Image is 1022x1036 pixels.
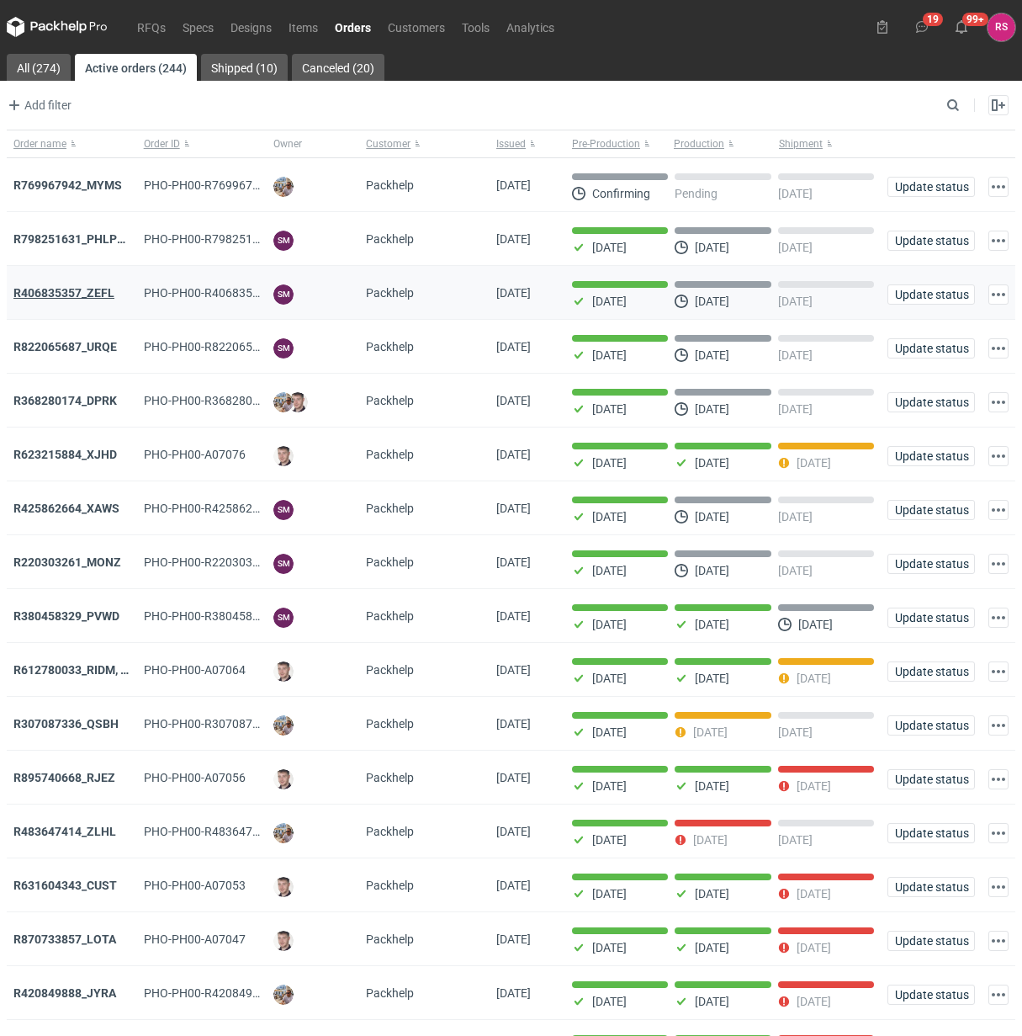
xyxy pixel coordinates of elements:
p: [DATE] [592,672,627,685]
p: [DATE] [695,779,729,793]
span: Update status [895,989,967,1001]
svg: Packhelp Pro [7,17,108,37]
span: Add filter [4,95,71,115]
span: 06/08/2025 [496,394,531,407]
img: Maciej Sikora [273,877,294,897]
figcaption: RS [988,13,1015,41]
button: Order ID [137,130,267,157]
button: Update status [887,823,975,843]
a: Tools [453,17,498,37]
button: Update status [887,284,975,305]
button: Update status [887,661,975,682]
p: [DATE] [695,241,729,254]
p: [DATE] [797,887,831,901]
strong: R406835357_ZEFL [13,286,114,300]
span: PHO-PH00-R420849888_JYRA [144,986,306,1000]
span: Update status [895,720,967,731]
span: PHO-PH00-R798251631_PHLP_V1 [144,232,327,246]
span: PHO-PH00-R425862664_XAWS [144,502,310,515]
button: Actions [988,931,1009,951]
span: Update status [895,181,967,193]
button: Actions [988,661,1009,682]
div: Rafał Stani [988,13,1015,41]
p: [DATE] [592,618,627,631]
span: 31/07/2025 [496,825,531,838]
p: [DATE] [778,295,813,308]
p: [DATE] [797,779,831,793]
button: Actions [988,877,1009,897]
span: Packhelp [366,448,414,461]
span: 20/08/2025 [496,232,531,246]
span: 01/08/2025 [496,663,531,677]
figcaption: SM [273,608,294,628]
span: 28/07/2025 [496,986,531,1000]
a: R380458329_PVWD [13,609,119,623]
button: Shipment [776,130,881,157]
span: 05/08/2025 [496,502,531,515]
p: [DATE] [695,564,729,577]
button: Actions [988,284,1009,305]
p: [DATE] [592,995,627,1008]
p: [DATE] [695,510,729,523]
button: Update status [887,769,975,789]
button: Update status [887,231,975,251]
p: [DATE] [778,348,813,362]
span: Update status [895,773,967,785]
p: [DATE] [778,564,813,577]
span: 05/08/2025 [496,555,531,569]
strong: R307087336_QSBH [13,717,119,731]
button: Update status [887,177,975,197]
span: Order name [13,137,66,151]
a: R623215884_XJHD [13,448,117,461]
a: R870733857_LOTA [13,932,116,946]
p: [DATE] [592,725,627,739]
p: [DATE] [778,402,813,416]
span: Update status [895,558,967,570]
a: All (274) [7,54,71,81]
a: Specs [174,17,222,37]
span: PHO-PH00-R380458329_PVWD [144,609,310,623]
p: [DATE] [778,187,813,200]
img: Maciej Sikora [273,769,294,789]
span: Owner [273,137,302,151]
button: Update status [887,608,975,628]
strong: R769967942_MYMS [13,178,122,192]
span: Packhelp [366,555,414,569]
img: Maciej Sikora [288,392,308,412]
a: R368280174_DPRK [13,394,117,407]
button: Update status [887,446,975,466]
span: Update status [895,666,967,677]
span: PHO-PH00-A07053 [144,879,246,892]
span: PHO-PH00-R769967942_MYMS [144,178,311,192]
strong: R612780033_RIDM, DEMO, SMPJ [13,663,188,677]
p: Pending [675,187,718,200]
p: [DATE] [695,402,729,416]
span: 30/07/2025 [496,932,531,946]
p: [DATE] [592,348,627,362]
span: Packhelp [366,879,414,892]
p: [DATE] [695,995,729,1008]
a: Designs [222,17,280,37]
a: R425862664_XAWS [13,502,119,515]
span: 04/08/2025 [496,609,531,623]
button: 99+ [948,13,975,40]
a: Customers [379,17,453,37]
span: 01/08/2025 [496,717,531,731]
figcaption: SM [273,500,294,520]
img: Michał Palasek [273,985,294,1005]
p: [DATE] [778,725,813,739]
button: Actions [988,338,1009,359]
button: Actions [988,608,1009,628]
button: Update status [887,338,975,359]
button: 19 [908,13,935,40]
strong: R220303261_MONZ [13,555,121,569]
button: Actions [988,177,1009,197]
a: R798251631_PHLP_V1 [13,232,136,246]
span: Packhelp [366,986,414,1000]
img: Michał Palasek [273,177,294,197]
p: [DATE] [592,241,627,254]
a: Orders [326,17,379,37]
